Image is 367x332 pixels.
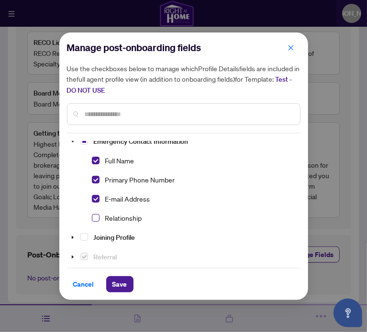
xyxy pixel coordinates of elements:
[106,276,133,292] button: Save
[105,156,134,165] span: Full Name
[105,214,142,222] span: Relationship
[92,195,100,203] span: Select E-mail Address
[70,255,75,259] span: caret-down
[80,137,88,145] span: Select Emergency Contact Information
[101,174,179,185] span: Primary Phone Number
[105,194,150,203] span: E-mail Address
[334,299,362,327] button: Open asap
[105,175,175,184] span: Primary Phone Number
[80,233,88,241] span: Select Joining Profile
[70,235,75,240] span: caret-down
[90,251,121,263] span: Referral
[90,135,192,147] span: Emergency Contact Information
[67,63,300,96] h5: Use the checkboxes below to manage which Profile Details fields are included in the full agent pr...
[67,40,300,55] h2: Manage post-onboarding fields
[94,137,189,146] span: Emergency Contact Information
[90,231,139,243] span: Joining Profile
[101,193,154,204] span: E-mail Address
[112,277,127,292] span: Save
[94,253,117,261] span: Referral
[92,214,100,222] span: Select Relationship
[101,155,138,166] span: Full Name
[288,44,294,51] span: close
[94,233,135,242] span: Joining Profile
[73,277,94,292] span: Cancel
[101,212,146,224] span: Relationship
[67,75,292,95] span: Test - DO NOT USE
[67,276,100,292] button: Cancel
[70,139,75,144] span: caret-down
[92,176,100,183] span: Select Primary Phone Number
[80,253,88,260] span: Select Referral
[92,157,100,164] span: Select Full Name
